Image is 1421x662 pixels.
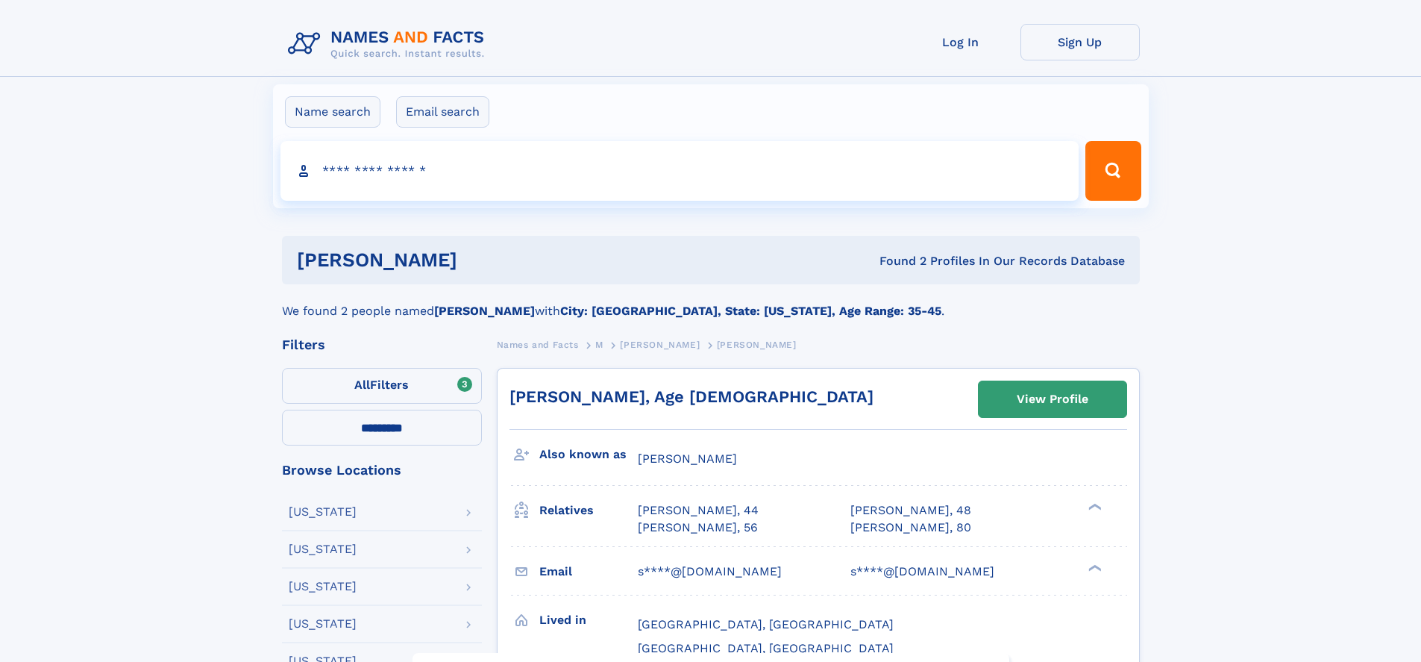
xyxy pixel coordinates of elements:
a: [PERSON_NAME] [620,335,700,354]
button: Search Button [1085,141,1141,201]
a: Log In [901,24,1020,60]
h1: [PERSON_NAME] [297,251,668,269]
div: Filters [282,338,482,352]
span: [GEOGRAPHIC_DATA], [GEOGRAPHIC_DATA] [638,641,894,655]
span: All [354,378,370,392]
a: [PERSON_NAME], 80 [850,519,971,536]
span: [PERSON_NAME] [638,452,737,466]
label: Name search [285,96,380,128]
label: Email search [396,96,489,128]
span: [PERSON_NAME] [620,340,700,350]
a: View Profile [979,381,1126,417]
div: [US_STATE] [289,543,357,555]
b: [PERSON_NAME] [434,304,535,318]
a: Names and Facts [497,335,579,354]
a: [PERSON_NAME], 44 [638,502,759,519]
a: M [595,335,603,354]
h3: Email [539,559,638,584]
a: [PERSON_NAME], 56 [638,519,758,536]
div: [US_STATE] [289,581,357,593]
a: Sign Up [1020,24,1140,60]
a: [PERSON_NAME], Age [DEMOGRAPHIC_DATA] [509,387,873,406]
a: [PERSON_NAME], 48 [850,502,971,519]
span: [PERSON_NAME] [717,340,797,350]
span: [GEOGRAPHIC_DATA], [GEOGRAPHIC_DATA] [638,617,894,631]
span: M [595,340,603,350]
div: [US_STATE] [289,618,357,630]
b: City: [GEOGRAPHIC_DATA], State: [US_STATE], Age Range: 35-45 [560,304,941,318]
h3: Relatives [539,498,638,523]
h3: Lived in [539,608,638,633]
div: Browse Locations [282,463,482,477]
h3: Also known as [539,442,638,467]
div: Found 2 Profiles In Our Records Database [668,253,1125,269]
div: ❯ [1085,502,1102,512]
img: Logo Names and Facts [282,24,497,64]
div: We found 2 people named with . [282,284,1140,320]
div: ❯ [1085,563,1102,572]
div: [US_STATE] [289,506,357,518]
div: View Profile [1017,382,1088,416]
input: search input [280,141,1079,201]
label: Filters [282,368,482,404]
